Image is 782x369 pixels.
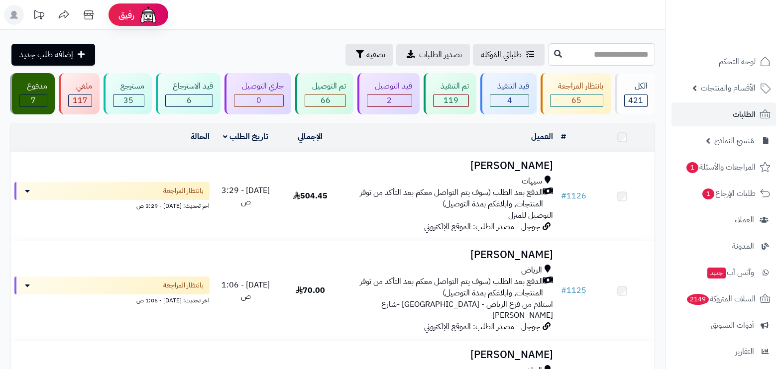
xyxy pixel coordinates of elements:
[419,49,462,61] span: تصدير الطلبات
[234,81,283,92] div: جاري التوصيل
[166,95,213,106] div: 6
[187,94,192,106] span: 6
[305,95,345,106] div: 66
[223,73,293,114] a: جاري التوصيل 0
[191,131,210,143] a: الحالة
[387,94,392,106] span: 2
[422,73,478,114] a: تم التنفيذ 119
[522,176,542,187] span: سيهات
[19,81,47,92] div: مدفوع
[381,298,553,322] span: استلام من فرع الرياض - [GEOGRAPHIC_DATA] -شارع [PERSON_NAME]
[102,73,154,114] a: مسترجع 35
[521,265,542,276] span: الرياض
[367,81,412,92] div: قيد التوصيل
[14,294,210,305] div: اخر تحديث: [DATE] - 1:06 ص
[26,5,51,27] a: تحديثات المنصة
[113,81,144,92] div: مسترجع
[561,190,566,202] span: #
[473,44,545,66] a: طلباتي المُوكلة
[424,321,540,333] span: جوجل - مصدر الطلب: الموقع الإلكتروني
[561,284,566,296] span: #
[163,280,204,290] span: بانتظار المراجعة
[73,94,88,106] span: 117
[20,95,47,106] div: 7
[118,9,134,21] span: رفيق
[478,73,539,114] a: قيد التنفيذ 4
[613,73,657,114] a: الكل421
[305,81,346,92] div: تم التوصيل
[424,221,540,233] span: جوجل - مصدر الطلب: الموقع الإلكتروني
[8,73,57,114] a: مدفوع 7
[714,134,754,148] span: مُنشئ النماذج
[671,155,776,179] a: المراجعات والأسئلة1
[706,266,754,279] span: وآتس آب
[345,44,393,66] button: تصفية
[346,160,553,172] h3: [PERSON_NAME]
[31,94,36,106] span: 7
[434,95,468,106] div: 119
[508,209,553,221] span: التوصيل للمنزل
[551,95,602,106] div: 65
[685,160,756,174] span: المراجعات والأسئلة
[701,186,756,200] span: طلبات الإرجاع
[321,94,331,106] span: 66
[539,73,612,114] a: بانتظار المراجعة 65
[367,95,411,106] div: 2
[707,268,726,278] span: جديد
[222,184,270,208] span: [DATE] - 3:29 ص
[671,182,776,205] a: طلبات الإرجاع1
[671,50,776,74] a: لوحة التحكم
[687,294,709,305] span: 2149
[671,234,776,258] a: المدونة
[531,131,553,143] a: العميل
[346,249,553,261] h3: [PERSON_NAME]
[671,340,776,364] a: التقارير
[138,5,158,25] img: ai-face.png
[57,73,101,114] a: ملغي 117
[11,44,95,66] a: إضافة طلب جديد
[293,73,355,114] a: تم التوصيل 66
[628,94,643,106] span: 421
[711,318,754,332] span: أدوات التسويق
[507,94,512,106] span: 4
[222,279,270,302] span: [DATE] - 1:06 ص
[366,49,385,61] span: تصفية
[396,44,470,66] a: تصدير الطلبات
[719,55,756,69] span: لوحة التحكم
[223,131,268,143] a: تاريخ الطلب
[256,94,261,106] span: 0
[154,73,223,114] a: قيد الاسترجاع 6
[490,95,529,106] div: 4
[14,200,210,210] div: اخر تحديث: [DATE] - 3:29 ص
[702,188,714,199] span: 1
[123,94,133,106] span: 35
[298,131,323,143] a: الإجمالي
[686,162,698,173] span: 1
[561,190,586,202] a: #1126
[733,107,756,121] span: الطلبات
[714,7,773,28] img: logo-2.png
[433,81,469,92] div: تم التنفيذ
[19,49,73,61] span: إضافة طلب جديد
[163,186,204,196] span: بانتظار المراجعة
[444,94,458,106] span: 119
[113,95,144,106] div: 35
[165,81,213,92] div: قيد الاسترجاع
[671,261,776,284] a: وآتس آبجديد
[701,81,756,95] span: الأقسام والمنتجات
[346,276,543,299] span: الدفع بعد الطلب (سوف يتم التواصل معكم بعد التأكد من توفر المنتجات, وابلاغكم بمدة التوصيل)
[671,208,776,232] a: العملاء
[624,81,648,92] div: الكل
[355,73,421,114] a: قيد التوصيل 2
[732,239,754,253] span: المدونة
[671,287,776,311] a: السلات المتروكة2149
[346,349,553,361] h3: [PERSON_NAME]
[571,94,581,106] span: 65
[561,284,586,296] a: #1125
[671,102,776,126] a: الطلبات
[481,49,522,61] span: طلباتي المُوكلة
[296,284,325,296] span: 70.00
[69,95,91,106] div: 117
[293,190,328,202] span: 504.45
[550,81,603,92] div: بانتظار المراجعة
